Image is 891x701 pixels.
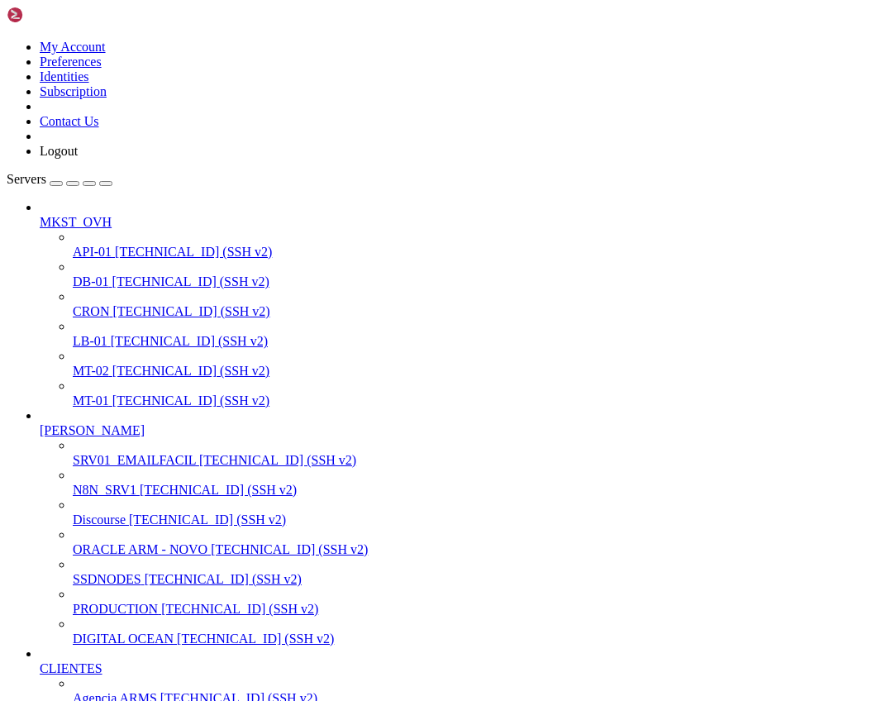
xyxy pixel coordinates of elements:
li: LB-01 [TECHNICAL_ID] (SSH v2) [73,319,884,349]
span: [TECHNICAL_ID] (SSH v2) [161,602,318,616]
span: [TECHNICAL_ID] (SSH v2) [177,632,334,646]
span: LB-01 [73,334,107,348]
a: DIGITAL OCEAN [TECHNICAL_ID] (SSH v2) [73,632,884,646]
span: MT-02 [73,364,109,378]
a: API-01 [TECHNICAL_ID] (SSH v2) [73,245,884,260]
span: Discourse [73,513,126,527]
a: My Account [40,40,106,54]
span: MT-01 [73,393,109,408]
span: API-01 [73,245,112,259]
a: MT-02 [TECHNICAL_ID] (SSH v2) [73,364,884,379]
span: [TECHNICAL_ID] (SSH v2) [112,274,269,289]
li: MKST_OVH [40,200,884,408]
span: N8N_SRV1 [73,483,136,497]
a: [PERSON_NAME] [40,423,884,438]
li: MT-01 [TECHNICAL_ID] (SSH v2) [73,379,884,408]
li: SRV01_EMAILFACIL [TECHNICAL_ID] (SSH v2) [73,438,884,468]
li: DIGITAL OCEAN [TECHNICAL_ID] (SSH v2) [73,617,884,646]
span: [PERSON_NAME] [40,423,145,437]
span: [TECHNICAL_ID] (SSH v2) [111,334,268,348]
span: PRODUCTION [73,602,158,616]
span: CLIENTES [40,661,102,675]
a: Contact Us [40,114,99,128]
span: DIGITAL OCEAN [73,632,174,646]
span: [TECHNICAL_ID] (SSH v2) [112,393,269,408]
span: MKST_OVH [40,215,112,229]
span: [TECHNICAL_ID] (SSH v2) [112,304,269,318]
span: SSDNODES [73,572,141,586]
a: CLIENTES [40,661,884,676]
li: Discourse [TECHNICAL_ID] (SSH v2) [73,498,884,527]
li: SSDNODES [TECHNICAL_ID] (SSH v2) [73,557,884,587]
a: MT-01 [TECHNICAL_ID] (SSH v2) [73,393,884,408]
li: N8N_SRV1 [TECHNICAL_ID] (SSH v2) [73,468,884,498]
a: LB-01 [TECHNICAL_ID] (SSH v2) [73,334,884,349]
span: DB-01 [73,274,109,289]
li: DB-01 [TECHNICAL_ID] (SSH v2) [73,260,884,289]
a: Servers [7,172,112,186]
li: MT-02 [TECHNICAL_ID] (SSH v2) [73,349,884,379]
span: [TECHNICAL_ID] (SSH v2) [115,245,272,259]
span: [TECHNICAL_ID] (SSH v2) [112,364,269,378]
li: CRON [TECHNICAL_ID] (SSH v2) [73,289,884,319]
a: DB-01 [TECHNICAL_ID] (SSH v2) [73,274,884,289]
span: Servers [7,172,46,186]
li: ORACLE ARM - NOVO [TECHNICAL_ID] (SSH v2) [73,527,884,557]
span: [TECHNICAL_ID] (SSH v2) [211,542,368,556]
span: [TECHNICAL_ID] (SSH v2) [145,572,302,586]
a: SSDNODES [TECHNICAL_ID] (SSH v2) [73,572,884,587]
li: [PERSON_NAME] [40,408,884,646]
a: N8N_SRV1 [TECHNICAL_ID] (SSH v2) [73,483,884,498]
a: Preferences [40,55,102,69]
span: ORACLE ARM - NOVO [73,542,207,556]
span: [TECHNICAL_ID] (SSH v2) [129,513,286,527]
li: PRODUCTION [TECHNICAL_ID] (SSH v2) [73,587,884,617]
a: Logout [40,144,78,158]
a: ORACLE ARM - NOVO [TECHNICAL_ID] (SSH v2) [73,542,884,557]
a: Discourse [TECHNICAL_ID] (SSH v2) [73,513,884,527]
span: [TECHNICAL_ID] (SSH v2) [199,453,356,467]
span: SRV01_EMAILFACIL [73,453,196,467]
a: CRON [TECHNICAL_ID] (SSH v2) [73,304,884,319]
li: API-01 [TECHNICAL_ID] (SSH v2) [73,230,884,260]
a: Subscription [40,84,107,98]
a: MKST_OVH [40,215,884,230]
a: SRV01_EMAILFACIL [TECHNICAL_ID] (SSH v2) [73,453,884,468]
span: CRON [73,304,109,318]
a: Identities [40,69,89,83]
img: Shellngn [7,7,102,23]
a: PRODUCTION [TECHNICAL_ID] (SSH v2) [73,602,884,617]
span: [TECHNICAL_ID] (SSH v2) [140,483,297,497]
